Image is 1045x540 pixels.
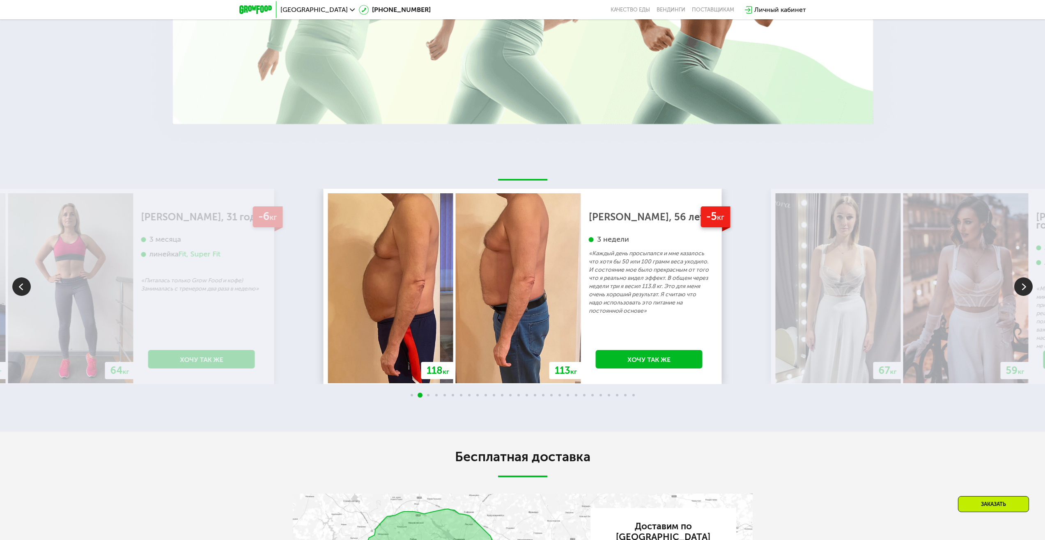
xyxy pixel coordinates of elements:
div: 118 [421,362,455,379]
h2: Бесплатная доставка [293,448,753,465]
div: -5 [700,206,730,227]
a: Хочу так же [148,350,255,368]
a: Хочу так же [596,350,703,368]
p: «Каждый день просыпался и мне казалось что хотя бы 50 или 100 грамм веса уходило. И состояние мое... [589,249,710,315]
span: кг [269,213,277,222]
span: [GEOGRAPHIC_DATA] [280,7,348,13]
div: 113 [549,362,582,379]
div: Заказать [958,496,1029,512]
span: кг [1018,368,1024,375]
div: 67 [873,362,902,379]
img: Slide right [1014,277,1033,296]
span: кг [717,213,724,222]
div: [PERSON_NAME], 31 год [141,213,262,221]
div: -6 [253,206,282,227]
div: Fit, Super Fit [179,249,220,259]
div: Личный кабинет [754,5,806,15]
div: [PERSON_NAME], 56 лет [589,213,710,221]
a: Вендинги [657,7,685,13]
div: 64 [105,362,135,379]
span: кг [443,368,449,375]
span: кг [570,368,577,375]
div: 59 [1001,362,1030,379]
span: кг [890,368,897,375]
div: линейка [141,249,262,259]
a: Качество еды [611,7,650,13]
p: «Питалась только Grow Food и кофе) Занималась с тренером два раза в неделю» [141,277,262,293]
a: [PHONE_NUMBER] [359,5,431,15]
img: Slide left [12,277,31,296]
span: кг [123,368,129,375]
div: 3 месяца [141,235,262,244]
div: поставщикам [692,7,734,13]
div: 3 недели [589,235,710,244]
